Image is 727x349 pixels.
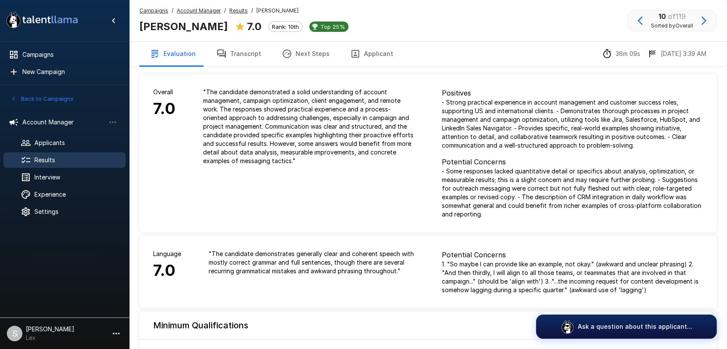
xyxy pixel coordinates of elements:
[153,88,176,96] p: Overall
[256,6,299,15] span: [PERSON_NAME]
[139,7,168,14] u: Campaigns
[153,96,176,121] h6: 7.0
[647,49,706,59] div: The date and time when the interview was completed
[442,98,703,150] p: - Strong practical experience in account management and customer success roles, supporting US and...
[442,88,703,98] p: Positives
[651,22,693,30] span: Sorted by Overall
[340,42,404,66] button: Applicant
[578,322,692,331] p: Ask a question about this applicant...
[442,250,703,260] p: Potential Concerns
[561,320,574,334] img: logo_glasses@2x.png
[153,258,181,283] h6: 7.0
[139,42,206,66] button: Evaluation
[139,20,228,33] b: [PERSON_NAME]
[209,250,414,275] p: " The candidate demonstrates generally clear and coherent speech with mostly correct grammar and ...
[616,49,640,58] p: 36m 09s
[269,23,302,30] span: Rank: 10th
[659,12,666,21] b: 10
[661,49,706,58] p: [DATE] 3:39 AM
[172,6,173,15] span: /
[153,250,181,258] p: Language
[442,167,703,219] p: - Some responses lacked quantitative detail or specifics about analysis, optimization, or measura...
[668,12,686,21] span: of 119
[251,6,253,15] span: /
[177,7,221,14] u: Account Manager
[153,318,248,332] h6: Minimum Qualifications
[271,42,340,66] button: Next Steps
[602,49,640,59] div: The time between starting and completing the interview
[442,260,703,294] p: 1. "So maybe I can provide like an example, not okay." (awkward and unclear phrasing) 2. "And the...
[229,7,248,14] u: Results
[442,157,703,167] p: Potential Concerns
[224,6,226,15] span: /
[206,42,271,66] button: Transcript
[317,23,348,30] span: Top 25%
[536,315,717,339] button: Ask a question about this applicant...
[203,88,414,165] p: " The candidate demonstrated a solid understanding of account management, campaign optimization, ...
[247,20,262,33] b: 7.0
